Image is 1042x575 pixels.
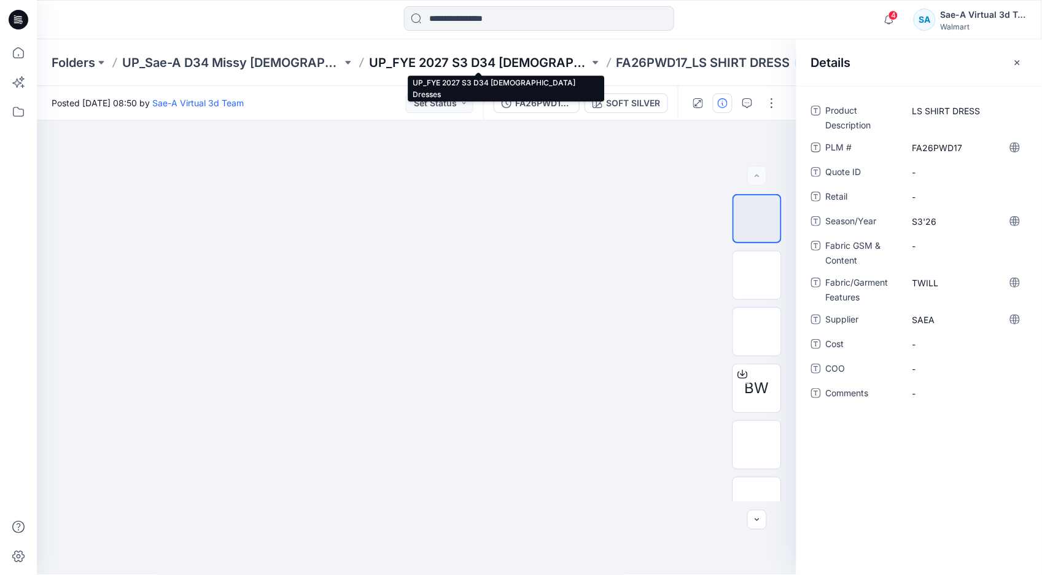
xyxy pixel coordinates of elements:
[826,103,900,133] span: Product Description
[826,361,900,378] span: COO
[52,96,244,109] span: Posted [DATE] 08:50 by
[152,98,244,108] a: Sae-A Virtual 3d Team
[912,313,1019,326] span: SAEA
[826,165,900,182] span: Quote ID
[912,190,1019,203] span: -
[826,337,900,354] span: Cost
[585,93,668,113] button: SOFT SILVER
[912,166,1019,179] span: -
[826,238,900,268] span: Fabric GSM & Content
[826,140,900,157] span: PLM #
[912,215,1019,228] span: S3'26
[912,362,1019,375] span: -
[826,312,900,329] span: Supplier
[912,141,1019,154] span: FA26PWD17
[941,22,1027,31] div: Walmart
[616,54,790,71] p: FA26PWD17_LS SHIRT DRESS
[912,387,1019,400] span: -
[745,377,769,399] span: BW
[515,96,572,110] div: FA26PWD17_SOFT SILVER
[826,189,900,206] span: Retail
[122,54,342,71] a: UP_Sae-A D34 Missy [DEMOGRAPHIC_DATA] Dresses
[494,93,580,113] button: FA26PWD17_SOFT SILVER
[369,54,589,71] a: UP_FYE 2027 S3 D34 [DEMOGRAPHIC_DATA] Dresses
[912,104,1019,117] span: LS SHIRT DRESS
[826,275,900,305] span: Fabric/Garment Features
[713,93,733,113] button: Details
[795,54,835,71] button: 62
[826,386,900,403] span: Comments
[606,96,660,110] div: SOFT SILVER
[52,54,95,71] a: Folders
[912,276,1019,289] span: TWILL
[888,10,898,20] span: 4
[914,9,936,31] div: SA
[912,338,1019,351] span: -
[941,7,1027,22] div: Sae-A Virtual 3d Team
[826,214,900,231] span: Season/Year
[912,240,1019,252] span: -
[811,55,851,70] h2: Details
